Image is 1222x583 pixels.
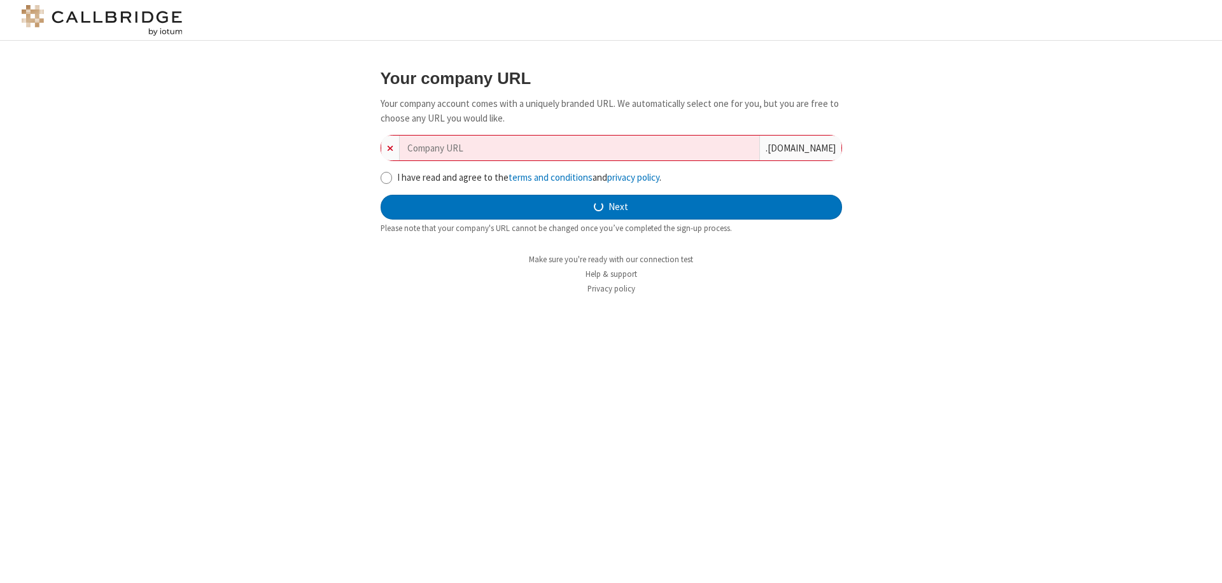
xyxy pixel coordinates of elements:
p: Your company account comes with a uniquely branded URL. We automatically select one for you, but ... [381,97,842,125]
div: Please note that your company's URL cannot be changed once you’ve completed the sign-up process. [381,222,842,234]
span: Next [608,200,628,214]
a: Privacy policy [587,283,635,294]
a: privacy policy [607,171,659,183]
div: . [DOMAIN_NAME] [759,136,841,160]
a: Help & support [586,269,637,279]
a: terms and conditions [509,171,593,183]
button: Next [381,195,842,220]
img: logo@2x.png [19,5,185,36]
input: Company URL [400,136,759,160]
label: I have read and agree to the and . [397,171,842,185]
a: Make sure you're ready with our connection test [529,254,693,265]
h3: Your company URL [381,69,842,87]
